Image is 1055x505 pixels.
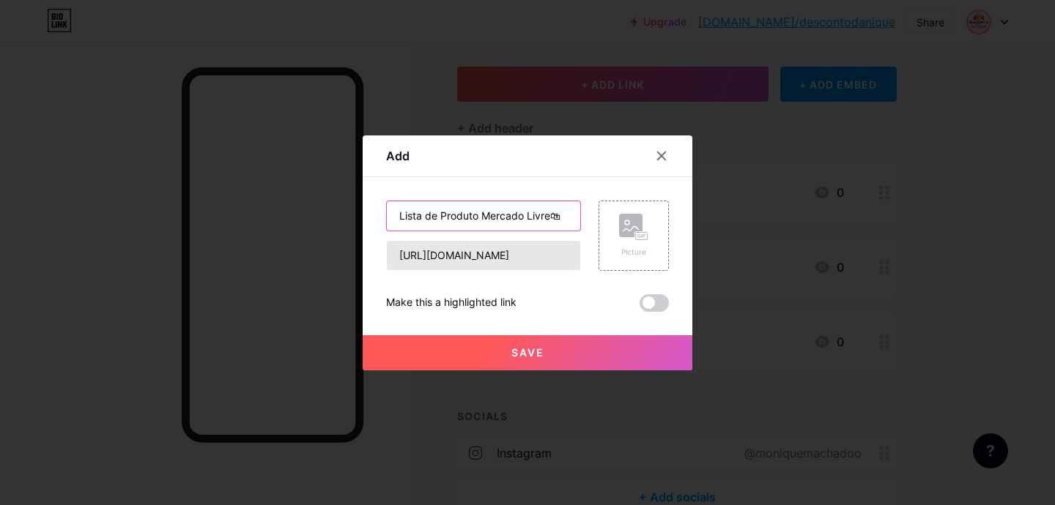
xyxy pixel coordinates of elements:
[619,247,648,258] div: Picture
[387,201,580,231] input: Title
[511,346,544,359] span: Save
[363,335,692,370] button: Save
[386,147,410,165] div: Add
[386,294,517,312] div: Make this a highlighted link
[387,241,580,270] input: URL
